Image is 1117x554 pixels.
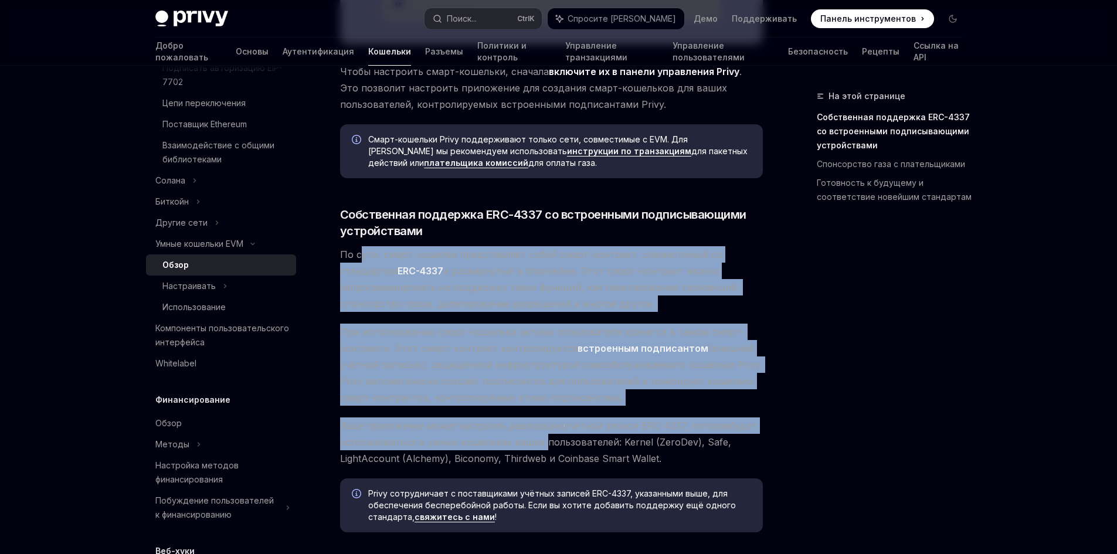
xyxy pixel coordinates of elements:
font: Цепи переключения [162,98,246,108]
font: Спросите [PERSON_NAME] [568,13,676,23]
font: Добро пожаловать [155,40,208,62]
font: Ваше приложение может настроить реализацию [340,420,564,431]
a: Демо [694,13,718,25]
font: Панель инструментов [820,13,916,23]
a: включите их в панели управления Privy [549,66,739,78]
font: Разъемы [425,46,463,56]
font: Использование [162,302,226,312]
a: Компоненты пользовательского интерфейса [146,318,296,353]
font: и развёрнутый в блокчейне. Этот смарт-контракт можно запрограммировать на поддержку таких функций... [340,265,740,310]
font: Рецепты [862,46,899,56]
font: Демо [694,13,718,23]
a: ERC-4337 [398,265,443,277]
font: Безопасность [788,46,848,56]
a: Управление транзакциями [565,38,658,66]
font: Политики и контроль [477,40,527,62]
a: Whitelabel [146,353,296,374]
font: На этой странице [829,91,905,101]
font: . Это позволит настроить приложение для создания смарт-кошельков для ваших пользователей, контрол... [340,66,742,110]
font: Побуждение пользователей к финансированию [155,495,274,519]
font: Ctrl [517,14,529,23]
font: Собственная поддержка ERC-4337 со встроенными подписывающими устройствами [340,208,749,238]
font: Аутентификация [283,46,354,56]
a: Ссылка на API [914,38,962,66]
font: ! [495,512,497,522]
font: Биткойн [155,196,189,206]
font: Поставщик Ethereum [162,119,247,129]
a: Поставщик Ethereum [146,114,296,135]
a: Аутентификация [283,38,354,66]
a: Политики и контроль [477,38,551,66]
a: Разъемы [425,38,463,66]
font: Солана [155,175,185,185]
font: Privy сотрудничает с поставщиками учётных записей ERC-4337, указанными выше, для обеспечения бесп... [368,488,736,522]
font: Умные кошельки EVM [155,239,243,249]
a: Обзор [146,413,296,434]
a: инструкции по транзакциям [567,146,691,157]
font: Управление транзакциями [565,40,627,62]
font: Ссылка на API [914,40,959,62]
a: Настройка методов финансирования [146,455,296,490]
a: Собственная поддержка ERC-4337 со встроенными подписывающими устройствами [817,108,972,155]
font: Обзор [162,260,189,270]
font: Whitelabel [155,358,196,368]
font: Компоненты пользовательского интерфейса [155,323,289,347]
font: будет использоваться в умных кошельках ваших пользователей: Kernel (ZeroDev), Safe, LightAccount ... [340,420,757,464]
font: Спонсорство газа с плательщиками [817,159,965,169]
a: Готовность к будущему и соответствие новейшим стандартам [817,174,972,206]
font: Настраивать [162,281,216,291]
a: Взаимодействие с общими библиотеками [146,135,296,170]
a: Безопасность [788,38,848,66]
font: учетной записи ERC-4337, которая [564,420,730,431]
font: включите их в панели управления Privy [549,66,739,77]
font: При использовании смарт-кошелька активы пользователя хранятся в самом смарт-контракте. Этот смарт... [340,326,745,354]
font: Готовность к будущему и соответствие новейшим стандартам [817,178,972,202]
font: свяжитесь с нами [415,512,495,522]
button: Поиск...CtrlK [425,8,542,29]
font: Поддерживать [732,13,797,23]
img: темный логотип [155,11,228,27]
font: Методы [155,439,189,449]
button: Спросите [PERSON_NAME] [548,8,684,29]
a: Основы [236,38,269,66]
font: встроенным подписантом [578,342,708,354]
a: Использование [146,297,296,318]
font: Поиск... [447,13,477,23]
font: инструкции по транзакциям [567,146,691,156]
a: плательщика комиссий [424,158,528,168]
font: для оплаты газа. [528,158,597,168]
a: Рецепты [862,38,899,66]
font: Настройка методов финансирования [155,460,239,484]
a: Добро пожаловать [155,38,222,66]
a: свяжитесь с нами [415,512,495,522]
svg: Информация [352,135,364,147]
a: Кошельки [368,38,411,66]
font: Другие сети [155,217,208,227]
a: Цепи переключения [146,93,296,114]
font: Взаимодействие с общими библиотеками [162,140,274,164]
font: Основы [236,46,269,56]
font: Смарт-кошельки Privy поддерживают только сети, совместимые с EVM. Для [PERSON_NAME] мы рекомендуе... [368,134,688,156]
font: K [529,14,535,23]
a: Поддерживать [732,13,797,25]
font: Чтобы настроить смарт-кошельки, сначала [340,66,549,77]
a: Управление пользователями [673,38,774,66]
font: Обзор [155,418,182,428]
a: Обзор [146,254,296,276]
svg: Информация [352,489,364,501]
font: По сути, смарт-кошелёк представляет собой смарт-контракт, совместимый со стандартом [340,249,722,277]
font: Управление пользователями [673,40,745,62]
font: Кошельки [368,46,411,56]
font: Собственная поддержка ERC-4337 со встроенными подписывающими устройствами [817,112,970,150]
button: Включить темный режим [943,9,962,28]
a: Спонсорство газа с плательщиками [817,155,972,174]
a: Панель инструментов [811,9,934,28]
font: Финансирование [155,395,230,405]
